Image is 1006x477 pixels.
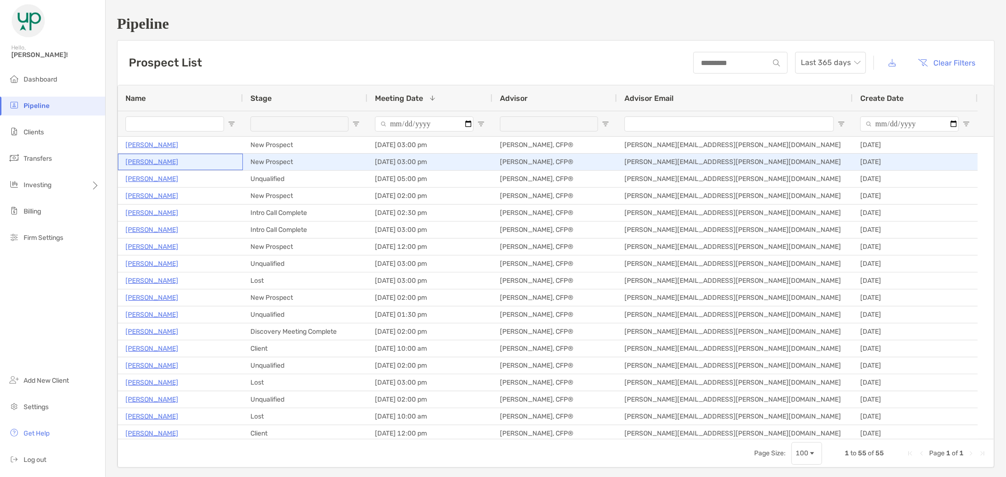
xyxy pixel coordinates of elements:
a: [PERSON_NAME] [125,377,178,388]
div: Unqualified [243,255,367,272]
div: [DATE] [853,391,978,408]
div: Page Size: [754,449,786,457]
div: First Page [906,450,914,457]
img: firm-settings icon [8,231,20,243]
div: [PERSON_NAME], CFP® [492,188,617,204]
p: [PERSON_NAME] [125,224,178,236]
div: Page Size [791,442,822,465]
div: Lost [243,408,367,425]
div: Last Page [979,450,986,457]
div: [DATE] 12:00 pm [367,238,492,255]
div: [DATE] [853,205,978,221]
span: of [868,449,874,457]
span: Advisor [500,94,528,103]
div: [PERSON_NAME], CFP® [492,171,617,187]
div: [PERSON_NAME], CFP® [492,306,617,323]
div: [PERSON_NAME], CFP® [492,154,617,170]
div: [DATE] [853,306,978,323]
a: [PERSON_NAME] [125,343,178,354]
span: Investing [24,181,51,189]
div: [DATE] 03:00 pm [367,272,492,289]
div: Next Page [967,450,975,457]
p: [PERSON_NAME] [125,428,178,439]
span: Settings [24,403,49,411]
img: add_new_client icon [8,374,20,386]
span: Pipeline [24,102,50,110]
div: [PERSON_NAME], CFP® [492,255,617,272]
img: logout icon [8,453,20,465]
div: [DATE] [853,154,978,170]
div: [DATE] [853,357,978,374]
div: [PERSON_NAME][EMAIL_ADDRESS][PERSON_NAME][DOMAIN_NAME] [617,340,853,357]
div: [PERSON_NAME], CFP® [492,137,617,153]
p: [PERSON_NAME] [125,207,178,219]
div: New Prospect [243,188,367,204]
div: [PERSON_NAME][EMAIL_ADDRESS][PERSON_NAME][DOMAIN_NAME] [617,222,853,238]
img: get-help icon [8,427,20,438]
div: [DATE] [853,238,978,255]
span: Stage [250,94,272,103]
a: [PERSON_NAME] [125,326,178,337]
div: [PERSON_NAME], CFP® [492,272,617,289]
div: [DATE] [853,272,978,289]
div: [PERSON_NAME][EMAIL_ADDRESS][PERSON_NAME][DOMAIN_NAME] [617,306,853,323]
img: dashboard icon [8,73,20,84]
div: [PERSON_NAME][EMAIL_ADDRESS][PERSON_NAME][DOMAIN_NAME] [617,425,853,442]
span: Get Help [24,429,50,437]
div: [DATE] 03:00 pm [367,255,492,272]
div: Unqualified [243,391,367,408]
div: [DATE] 12:00 pm [367,425,492,442]
p: [PERSON_NAME] [125,241,178,253]
div: [PERSON_NAME], CFP® [492,238,617,255]
img: settings icon [8,401,20,412]
span: Meeting Date [375,94,423,103]
div: Intro Call Complete [243,205,367,221]
span: of [952,449,958,457]
div: [PERSON_NAME][EMAIL_ADDRESS][PERSON_NAME][DOMAIN_NAME] [617,137,853,153]
span: Dashboard [24,75,57,83]
span: to [850,449,856,457]
div: [DATE] 03:00 pm [367,222,492,238]
img: billing icon [8,205,20,216]
div: [PERSON_NAME], CFP® [492,340,617,357]
img: transfers icon [8,152,20,164]
div: [PERSON_NAME], CFP® [492,408,617,425]
div: [DATE] [853,255,978,272]
div: [DATE] [853,137,978,153]
div: Discovery Meeting Complete [243,323,367,340]
span: 1 [946,449,950,457]
div: [DATE] [853,289,978,306]
a: [PERSON_NAME] [125,258,178,270]
div: [PERSON_NAME], CFP® [492,289,617,306]
span: 55 [858,449,866,457]
p: [PERSON_NAME] [125,411,178,422]
div: [PERSON_NAME][EMAIL_ADDRESS][PERSON_NAME][DOMAIN_NAME] [617,255,853,272]
span: [PERSON_NAME]! [11,51,100,59]
button: Open Filter Menu [477,120,485,128]
button: Clear Filters [911,52,983,73]
a: [PERSON_NAME] [125,190,178,202]
span: 55 [875,449,884,457]
div: [DATE] [853,222,978,238]
button: Open Filter Menu [602,120,609,128]
span: Firm Settings [24,234,63,242]
span: Log out [24,456,46,464]
div: [DATE] 02:00 pm [367,188,492,204]
span: Page [929,449,945,457]
div: [DATE] [853,408,978,425]
a: [PERSON_NAME] [125,275,178,287]
h3: Prospect List [129,56,202,69]
div: [DATE] 01:30 pm [367,306,492,323]
div: Previous Page [918,450,925,457]
p: [PERSON_NAME] [125,394,178,405]
span: Add New Client [24,377,69,385]
div: [PERSON_NAME][EMAIL_ADDRESS][PERSON_NAME][DOMAIN_NAME] [617,374,853,391]
div: [DATE] 02:00 pm [367,289,492,306]
div: [DATE] 03:00 pm [367,137,492,153]
div: [DATE] [853,323,978,340]
div: [DATE] 10:00 am [367,408,492,425]
button: Open Filter Menu [352,120,360,128]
